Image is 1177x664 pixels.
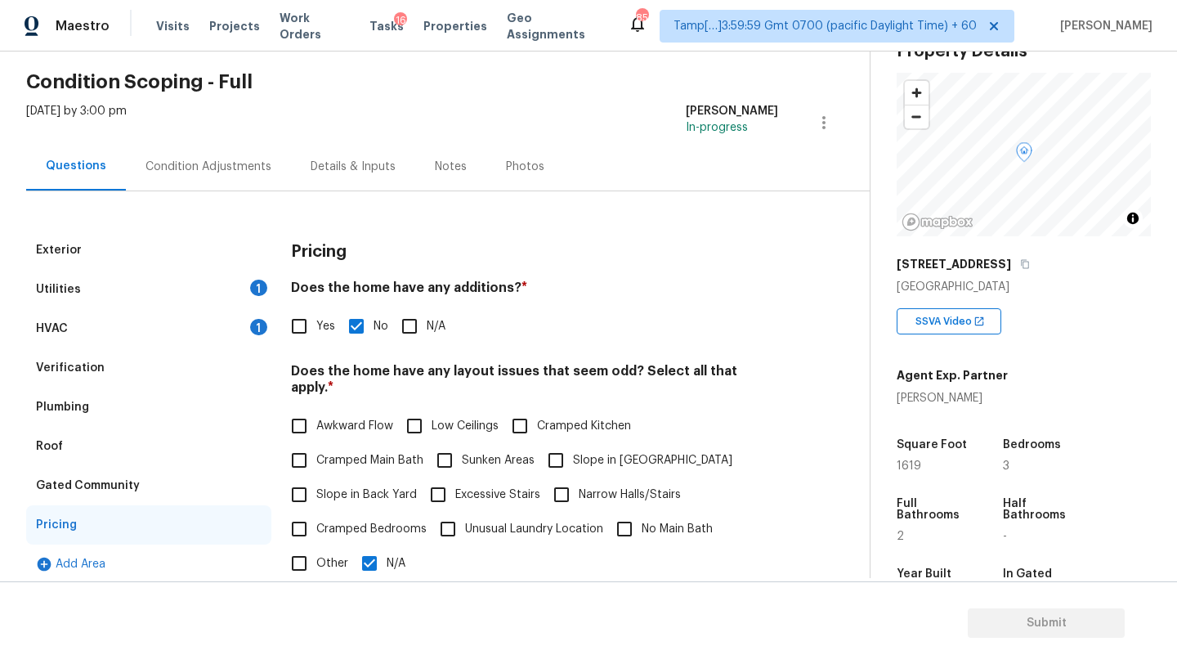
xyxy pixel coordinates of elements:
[915,313,978,330] span: SSVA Video
[686,103,778,119] div: [PERSON_NAME]
[394,12,407,29] div: 16
[905,105,929,128] button: Zoom out
[897,439,967,451] h5: Square Foot
[897,43,1151,60] h3: Property Details
[36,321,68,337] div: HVAC
[36,399,89,415] div: Plumbing
[316,452,423,469] span: Cramped Main Bath
[26,103,127,142] div: [DATE] by 3:00 pm
[156,18,190,34] span: Visits
[573,452,732,469] span: Slope in [GEOGRAPHIC_DATA]
[1054,18,1152,34] span: [PERSON_NAME]
[1003,498,1078,521] h5: Half Bathrooms
[537,418,631,435] span: Cramped Kitchen
[26,545,271,584] div: Add Area
[435,159,467,175] div: Notes
[506,159,544,175] div: Photos
[973,316,985,327] img: Open In New Icon
[897,279,1151,295] div: [GEOGRAPHIC_DATA]
[250,280,267,296] div: 1
[897,256,1011,272] h5: [STREET_ADDRESS]
[897,568,951,580] h5: Year Built
[462,452,535,469] span: Sunken Areas
[905,81,929,105] button: Zoom in
[36,517,77,533] div: Pricing
[369,20,404,32] span: Tasks
[374,318,388,335] span: No
[316,318,335,335] span: Yes
[250,319,267,335] div: 1
[209,18,260,34] span: Projects
[636,10,647,26] div: 859
[316,521,427,538] span: Cramped Bedrooms
[311,159,396,175] div: Details & Inputs
[897,460,921,472] span: 1619
[642,521,713,538] span: No Main Bath
[1016,142,1032,168] div: Map marker
[579,487,681,504] span: Narrow Halls/Stairs
[1128,209,1138,227] span: Toggle attribution
[26,74,870,90] h2: Condition Scoping - Full
[686,122,748,133] span: In-progress
[897,531,904,542] span: 2
[897,308,1001,334] div: SSVA Video
[291,280,778,303] h4: Does the home have any additions?
[36,242,82,258] div: Exterior
[145,159,271,175] div: Condition Adjustments
[897,390,1008,406] div: [PERSON_NAME]
[897,73,1151,236] canvas: Map
[897,367,1008,384] h5: Agent Exp. Partner
[455,487,540,504] span: Excessive Stairs
[1003,531,1007,542] span: -
[1003,460,1009,472] span: 3
[387,555,405,572] span: N/A
[427,318,445,335] span: N/A
[902,213,973,231] a: Mapbox homepage
[291,363,778,402] h4: Does the home have any layout issues that seem odd? Select all that apply.
[1003,439,1061,451] h5: Bedrooms
[897,498,972,521] h5: Full Bathrooms
[432,418,499,435] span: Low Ceilings
[46,158,106,174] div: Questions
[507,10,608,43] span: Geo Assignments
[1018,257,1032,271] button: Copy Address
[36,360,105,376] div: Verification
[280,10,350,43] span: Work Orders
[1003,568,1078,591] h5: In Gated Community
[36,281,81,298] div: Utilities
[291,244,347,260] h3: Pricing
[56,18,110,34] span: Maestro
[465,521,603,538] span: Unusual Laundry Location
[1123,209,1143,228] button: Toggle attribution
[36,438,63,455] div: Roof
[316,487,417,504] span: Slope in Back Yard
[316,555,348,572] span: Other
[316,418,393,435] span: Awkward Flow
[423,18,487,34] span: Properties
[674,18,977,34] span: Tamp[…]3:59:59 Gmt 0700 (pacific Daylight Time) + 60
[36,478,140,494] div: Gated Community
